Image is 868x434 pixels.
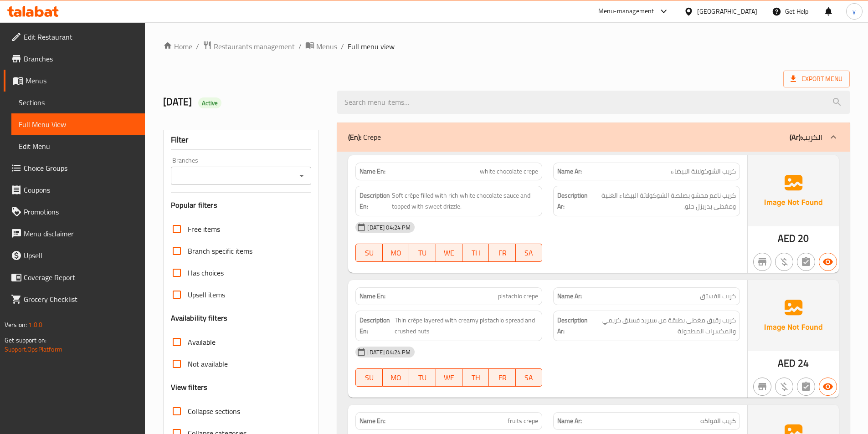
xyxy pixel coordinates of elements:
span: Has choices [188,267,224,278]
strong: Name Ar: [557,291,582,301]
span: Upsell items [188,289,225,300]
div: Active [198,97,222,108]
button: Not branch specific item [753,253,771,271]
span: TH [466,371,485,384]
div: Filter [171,130,312,150]
span: 24 [798,354,809,372]
button: TU [409,244,436,262]
span: Thin crêpe layered with creamy pistachio spread and crushed nuts [395,315,538,337]
span: [DATE] 04:24 PM [364,223,414,232]
span: fruits crepe [508,416,538,426]
strong: Name En: [360,167,385,176]
div: Menu-management [598,6,654,17]
span: WE [440,246,459,260]
span: Menus [26,75,138,86]
li: / [196,41,199,52]
h3: Availability filters [171,313,228,323]
button: Not has choices [797,253,815,271]
a: Menus [4,70,145,92]
span: WE [440,371,459,384]
p: Crepe [348,132,381,143]
strong: Description En: [360,315,392,337]
button: WE [436,368,462,387]
span: white chocolate crepe [480,167,538,176]
span: SA [519,371,539,384]
a: Home [163,41,192,52]
button: SA [516,244,542,262]
a: Restaurants management [203,41,295,52]
span: SU [360,246,379,260]
img: Ae5nvW7+0k+MAAAAAElFTkSuQmCC [748,280,839,351]
span: Get support on: [5,334,46,346]
h3: Popular filters [171,200,312,210]
button: WE [436,244,462,262]
span: كريب رقيق مغطى بطبقة من سبريد فستق كريمي والمكسرات المطحونة [590,315,736,337]
a: Full Menu View [11,113,145,135]
span: AED [778,230,796,247]
span: Sections [19,97,138,108]
p: الكريب [790,132,822,143]
span: كريب الشوكولاتة البيضاء [671,167,736,176]
div: (En): Crepe(Ar):الكريب [337,123,850,152]
button: Available [819,378,837,396]
span: Export Menu [783,71,850,87]
span: كريب ناعم محشو بصلصة الشوكولاتة البيضاء الغنية ومغطى بدريزل حلو. [590,190,736,212]
span: Version: [5,319,27,331]
span: 20 [798,230,809,247]
span: MO [386,371,406,384]
input: search [337,91,850,114]
span: Promotions [24,206,138,217]
span: Coverage Report [24,272,138,283]
a: Coverage Report [4,266,145,288]
strong: Description Ar: [557,315,588,337]
button: Not branch specific item [753,378,771,396]
button: FR [489,368,515,387]
img: Ae5nvW7+0k+MAAAAAElFTkSuQmCC [748,155,839,226]
span: y [853,6,856,16]
span: FR [493,246,512,260]
b: (En): [348,130,361,144]
button: Available [819,253,837,271]
span: Coupons [24,184,138,195]
a: Promotions [4,201,145,223]
span: Export Menu [791,73,842,85]
a: Upsell [4,245,145,266]
span: pistachio crepe [498,291,538,301]
span: Menu disclaimer [24,228,138,239]
span: FR [493,371,512,384]
span: TU [413,246,432,260]
span: TH [466,246,485,260]
li: / [298,41,302,52]
span: AED [778,354,796,372]
span: MO [386,246,406,260]
button: Purchased item [775,253,793,271]
span: [DATE] 04:24 PM [364,348,414,357]
button: MO [383,368,409,387]
span: Available [188,337,216,347]
a: Branches [4,48,145,70]
span: Full menu view [348,41,395,52]
a: Edit Menu [11,135,145,157]
a: Edit Restaurant [4,26,145,48]
a: Menus [305,41,337,52]
span: كريب الفواكه [700,416,736,426]
span: كريب الفستق [700,291,736,301]
button: Purchased item [775,378,793,396]
strong: Description En: [360,190,390,212]
div: [GEOGRAPHIC_DATA] [697,6,757,16]
span: 1.0.0 [28,319,42,331]
span: SU [360,371,379,384]
span: Edit Restaurant [24,31,138,42]
span: Edit Menu [19,141,138,152]
span: Grocery Checklist [24,294,138,305]
button: TU [409,368,436,387]
a: Support.OpsPlatform [5,343,62,355]
span: Active [198,99,222,107]
strong: Description Ar: [557,190,588,212]
a: Coupons [4,179,145,201]
span: Collapse sections [188,406,240,417]
span: Not available [188,358,228,369]
span: Branch specific items [188,245,252,256]
span: Choice Groups [24,163,138,174]
span: SA [519,246,539,260]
